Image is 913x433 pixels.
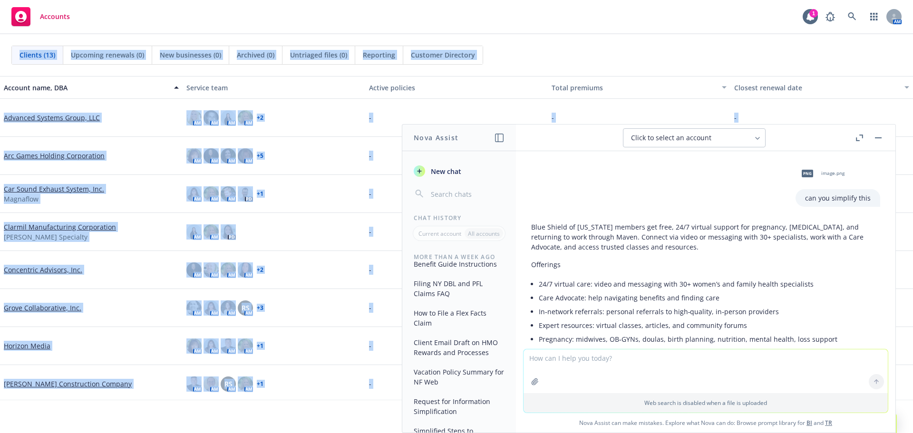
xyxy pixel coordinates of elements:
img: photo [204,300,219,316]
button: Closest renewal date [730,76,913,99]
a: Car Sound Exhaust System, Inc. [4,184,104,194]
p: can you simplify this [805,193,871,203]
a: + 1 [257,381,263,387]
img: photo [238,186,253,202]
img: photo [186,300,202,316]
span: Clients (13) [19,50,55,60]
span: RS [224,379,233,389]
img: photo [204,262,219,278]
div: 1 [809,9,818,18]
div: Service team [186,83,361,93]
a: TR [825,419,832,427]
img: photo [204,186,219,202]
a: Concentric Advisors, Inc. [4,265,82,275]
li: [MEDICAL_DATA]: pediatricians, infant care advice, lactation counseling, infant sleep coaching [539,346,880,360]
img: photo [221,148,236,164]
img: photo [186,224,202,240]
img: photo [186,376,202,392]
span: image.png [821,170,845,176]
a: Search [843,7,862,26]
span: Untriaged files (0) [290,50,347,60]
a: Horizon Media [4,341,50,351]
img: photo [238,148,253,164]
img: photo [204,338,219,354]
p: Blue Shield of [US_STATE] members get free, 24/7 virtual support for pregnancy, [MEDICAL_DATA], a... [531,222,880,252]
li: In‑network referrals: personal referrals to high‑quality, in‑person providers [539,305,880,318]
button: Client Email Draft on HMO Rewards and Processes [410,335,508,360]
img: photo [186,186,202,202]
span: - [369,189,371,199]
li: Care Advocate: help navigating benefits and finding care [539,291,880,305]
img: photo [221,186,236,202]
a: Switch app [864,7,884,26]
a: + 3 [257,305,263,311]
p: All accounts [468,230,500,238]
img: photo [204,110,219,125]
p: Web search is disabled when a file is uploaded [529,399,882,407]
span: - [552,113,554,123]
img: photo [204,376,219,392]
a: Accounts [8,3,74,30]
span: Accounts [40,13,70,20]
span: Customer Directory [411,50,475,60]
button: Click to select an account [623,128,766,147]
img: photo [221,262,236,278]
img: photo [186,110,202,125]
h1: Nova Assist [414,133,458,143]
button: Active policies [365,76,548,99]
a: + 2 [257,267,263,273]
span: Archived (0) [237,50,274,60]
span: - [369,227,371,237]
img: photo [204,224,219,240]
img: photo [238,376,253,392]
span: - [369,265,371,275]
img: photo [186,338,202,354]
img: photo [238,110,253,125]
img: photo [186,262,202,278]
span: - [369,379,371,389]
button: How to File a Flex Facts Claim [410,305,508,331]
img: photo [221,338,236,354]
a: Report a Bug [821,7,840,26]
span: - [369,113,371,123]
img: photo [204,148,219,164]
a: Arc Games Holding Corporation [4,151,105,161]
div: pngimage.png [796,162,846,185]
span: Nova Assist can make mistakes. Explore what Nova can do: Browse prompt library for and [520,413,892,433]
a: + 1 [257,343,263,349]
span: - [369,151,371,161]
span: png [802,170,813,177]
button: Total premiums [548,76,730,99]
li: Expert resources: virtual classes, articles, and community forums [539,318,880,332]
div: Account name, DBA [4,83,168,93]
span: New businesses (0) [160,50,221,60]
li: Pregnancy: midwives, OB‑GYNs, doulas, birth planning, nutrition, mental health, loss support [539,332,880,346]
img: photo [221,110,236,125]
img: photo [221,300,236,316]
span: Reporting [363,50,395,60]
input: Search chats [429,187,505,201]
span: New chat [429,166,461,176]
img: photo [221,224,236,240]
div: Active policies [369,83,544,93]
a: + 1 [257,191,263,197]
span: Magnaflow [4,194,39,204]
a: Advanced Systems Group, LLC [4,113,100,123]
button: Service team [183,76,365,99]
div: Chat History [402,214,516,222]
span: RS [242,303,250,313]
a: BI [806,419,812,427]
p: Offerings [531,260,880,269]
a: Grove Collaborative, Inc. [4,303,81,313]
button: Filing NY DBL and PFL Claims FAQ [410,276,508,301]
span: [PERSON_NAME] Specialty [4,232,87,242]
span: - [369,341,371,351]
p: Current account [418,230,461,238]
a: [PERSON_NAME] Construction Company [4,379,132,389]
img: photo [238,262,253,278]
button: Vacation Policy Summary for NF Web [410,364,508,390]
span: - [369,303,371,313]
a: Clarmil Manufacturing Corporation [4,222,116,232]
span: Upcoming renewals (0) [71,50,144,60]
div: Closest renewal date [734,83,899,93]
